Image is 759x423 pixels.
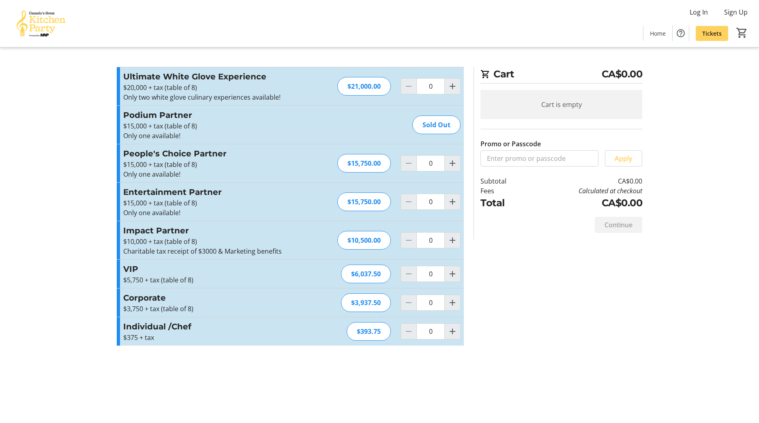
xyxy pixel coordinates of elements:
[445,324,460,339] button: Increment by one
[445,233,460,248] button: Increment by one
[123,263,300,275] h3: VIP
[123,320,300,333] h3: Individual /Chef
[123,160,300,169] p: $15,000 + tax (table of 8)
[445,156,460,171] button: Increment by one
[605,150,642,167] button: Apply
[416,78,445,94] input: Ultimate White Glove Experience Quantity
[615,154,632,163] span: Apply
[123,186,300,198] h3: Entertainment Partner
[683,6,714,19] button: Log In
[416,295,445,311] input: Corporate Quantity
[650,29,666,38] span: Home
[480,90,642,119] div: Cart is empty
[735,26,749,40] button: Cart
[480,150,598,167] input: Enter promo or passcode
[416,266,445,282] input: VIP Quantity
[445,194,460,209] button: Increment by one
[412,115,461,134] div: Sold Out
[480,176,527,186] td: Subtotal
[123,304,300,314] p: $3,750 + tax (table of 8)
[602,67,643,81] span: CA$0.00
[123,208,300,218] p: Only one available!
[480,67,642,83] h2: Cart
[416,232,445,248] input: Impact Partner Quantity
[445,79,460,94] button: Increment by one
[123,147,300,160] h3: People's Choice Partner
[643,26,672,41] a: Home
[123,131,300,141] p: Only one available!
[718,6,754,19] button: Sign Up
[123,92,300,102] p: Only two white glove culinary experiences available!
[337,231,391,250] div: $10,500.00
[337,192,391,211] div: $15,750.00
[123,109,300,121] h3: Podium Partner
[123,237,300,246] p: $10,000 + tax (table of 8)
[527,186,642,196] td: Calculated at checkout
[416,323,445,340] input: Individual /Chef Quantity
[480,139,541,149] label: Promo or Passcode
[696,26,728,41] a: Tickets
[123,70,300,83] h3: Ultimate White Glove Experience
[527,196,642,210] td: CA$0.00
[724,7,748,17] span: Sign Up
[702,29,722,38] span: Tickets
[123,198,300,208] p: $15,000 + tax (table of 8)
[123,121,300,131] p: $15,000 + tax (table of 8)
[673,25,689,41] button: Help
[347,322,391,341] div: $393.75
[480,186,527,196] td: Fees
[690,7,708,17] span: Log In
[527,176,642,186] td: CA$0.00
[123,333,300,342] p: $375 + tax
[123,275,300,285] p: $5,750 + tax (table of 8)
[341,293,391,312] div: $3,937.50
[445,266,460,282] button: Increment by one
[337,154,391,173] div: $15,750.00
[337,77,391,96] div: $21,000.00
[445,295,460,310] button: Increment by one
[5,3,77,44] img: Canada’s Great Kitchen Party's Logo
[480,196,527,210] td: Total
[341,265,391,283] div: $6,037.50
[123,246,300,256] p: Charitable tax receipt of $3000 & Marketing benefits
[123,292,300,304] h3: Corporate
[123,224,300,237] h3: Impact Partner
[123,83,300,92] p: $20,000 + tax (table of 8)
[123,169,300,179] p: Only one available!
[416,194,445,210] input: Entertainment Partner Quantity
[416,155,445,171] input: People's Choice Partner Quantity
